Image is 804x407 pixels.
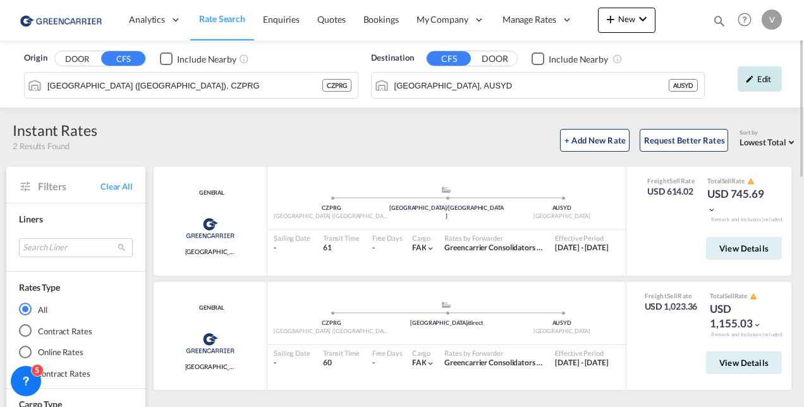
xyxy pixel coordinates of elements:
[702,216,791,223] div: Remark and Inclusion included
[702,331,791,338] div: Remark and Inclusion included
[724,292,734,300] span: Sell
[555,358,609,367] span: [DATE] - [DATE]
[439,186,454,193] md-icon: assets/icons/custom/ship-fill.svg
[47,76,322,95] input: Search by Port
[412,233,435,243] div: Cargo
[185,362,236,371] span: Hamburg/direct
[317,14,345,25] span: Quotes
[504,204,619,212] div: AUSYD
[426,359,435,368] md-icon: icon-chevron-down
[196,304,224,312] div: Contract / Rate Agreement / Tariff / Spot Pricing Reference Number: GENERAL
[753,320,762,329] md-icon: icon-chevron-down
[502,13,556,26] span: Manage Rates
[19,367,133,380] md-radio-button: contract Rates
[669,177,680,185] span: Sell
[444,243,542,253] div: Greencarrier Consolidators (Czech Republic)
[372,233,403,243] div: Free Days
[645,300,698,313] div: USD 1,023.36
[444,358,619,367] span: Greencarrier Consolidators ([GEOGRAPHIC_DATA])
[160,52,236,65] md-checkbox: Checkbox No Ink
[549,53,608,66] div: Include Nearby
[473,52,517,66] button: DOOR
[24,52,47,64] span: Origin
[444,243,619,252] span: Greencarrier Consolidators ([GEOGRAPHIC_DATA])
[635,11,650,27] md-icon: icon-chevron-down
[372,73,705,98] md-input-container: Sydney, AUSYD
[740,137,786,147] span: Lowest Total
[323,348,360,358] div: Transit Time
[706,351,782,374] button: View Details
[444,348,542,358] div: Rates by Forwarder
[239,54,249,64] md-icon: Unchecked: Ignores neighbouring ports when fetching rates.Checked : Includes neighbouring ports w...
[412,348,435,358] div: Cargo
[734,9,755,30] span: Help
[640,129,728,152] button: Request Better Rates
[323,233,360,243] div: Transit Time
[722,177,732,185] span: Sell
[372,348,403,358] div: Free Days
[603,11,618,27] md-icon: icon-plus 400-fg
[555,358,609,368] div: 01 Oct 2025 - 31 Oct 2025
[707,176,770,186] div: Total Rate
[323,358,360,368] div: 60
[185,247,236,256] span: Hamburg/Singapore
[19,346,133,358] md-radio-button: Online Rates
[712,14,726,28] md-icon: icon-magnify
[371,52,414,64] span: Destination
[532,52,608,65] md-checkbox: Checkbox No Ink
[560,129,630,152] button: + Add New Rate
[734,9,762,32] div: Help
[363,14,399,25] span: Bookings
[710,291,773,301] div: Total Rate
[389,319,504,327] div: [GEOGRAPHIC_DATA]/direct
[707,205,716,214] md-icon: icon-chevron-down
[719,243,769,253] span: View Details
[444,358,542,368] div: Greencarrier Consolidators (Czech Republic)
[182,327,238,359] img: Greencarrier Consolidators
[748,291,757,301] button: icon-alert
[13,120,97,140] div: Instant Rates
[274,358,310,368] div: -
[19,6,104,34] img: 757bc1808afe11efb73cddab9739634b.png
[196,189,224,197] span: GENERAL
[706,237,782,260] button: View Details
[645,291,698,300] div: Freight Rate
[196,189,224,197] div: Contract / Rate Agreement / Tariff / Spot Pricing Reference Number: GENERAL
[762,9,782,30] div: V
[274,348,310,358] div: Sailing Date
[740,129,798,137] div: Sort by
[669,79,698,92] div: AUSYD
[746,176,755,186] button: icon-alert
[710,301,773,332] div: USD 1,155.03
[394,76,669,95] input: Search by Port
[555,348,609,358] div: Effective Period
[439,301,454,308] md-icon: assets/icons/custom/ship-fill.svg
[412,243,427,252] span: FAK
[19,281,60,294] div: Rates Type
[444,233,542,243] div: Rates by Forwarder
[603,14,650,24] span: New
[177,53,236,66] div: Include Nearby
[747,178,755,185] md-icon: icon-alert
[389,204,504,220] div: [GEOGRAPHIC_DATA]/[GEOGRAPHIC_DATA]
[129,13,165,26] span: Analytics
[426,244,435,253] md-icon: icon-chevron-down
[55,52,99,66] button: DOOR
[740,134,798,149] md-select: Select: Lowest Total
[372,358,375,368] div: -
[19,214,42,224] span: Liners
[274,212,389,221] div: [GEOGRAPHIC_DATA] ([GEOGRAPHIC_DATA])
[274,327,389,336] div: [GEOGRAPHIC_DATA] ([GEOGRAPHIC_DATA])
[707,186,770,217] div: USD 745.69
[712,14,726,33] div: icon-magnify
[504,319,619,327] div: AUSYD
[199,13,245,24] span: Rate Search
[719,358,769,368] span: View Details
[598,8,655,33] button: icon-plus 400-fgNewicon-chevron-down
[745,75,754,83] md-icon: icon-pencil
[555,233,609,243] div: Effective Period
[182,212,238,244] img: Greencarrier Consolidators
[372,243,375,253] div: -
[38,179,100,193] span: Filters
